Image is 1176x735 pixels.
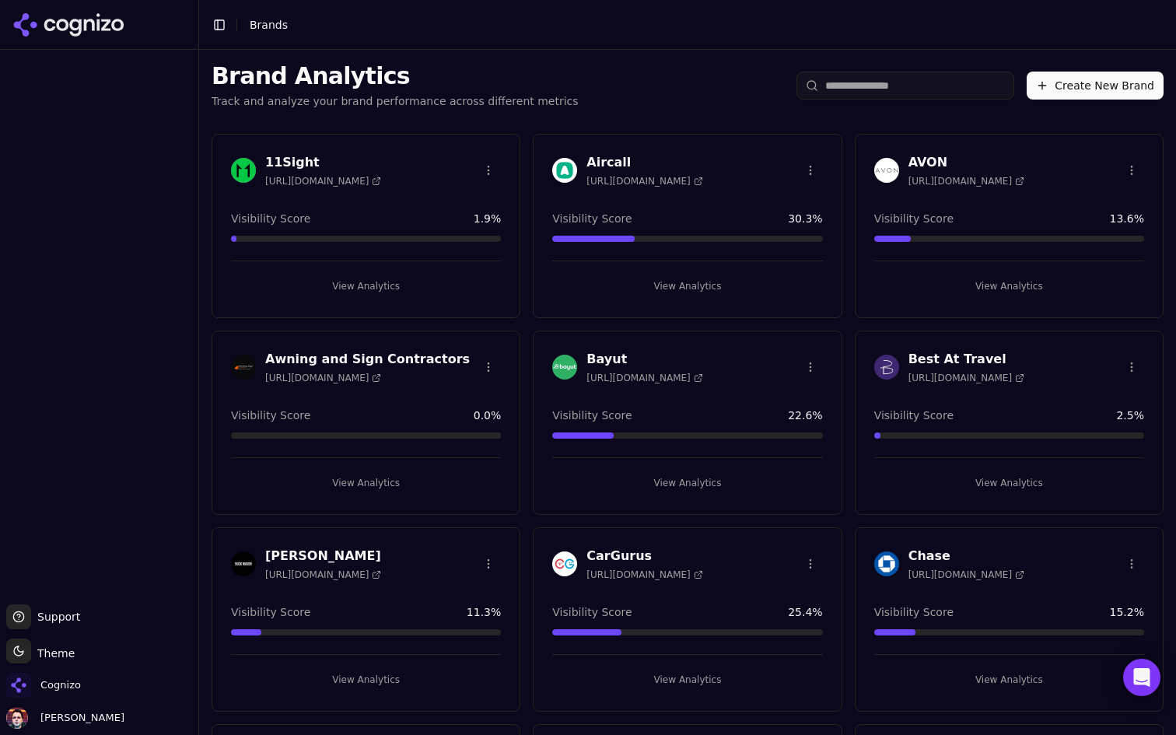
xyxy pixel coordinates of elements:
span: 15.2 % [1110,604,1144,620]
span: Visibility Score [231,408,310,423]
h3: Aircall [586,153,702,172]
h1: Brand Analytics [212,62,579,90]
span: Visibility Score [231,211,310,226]
img: Cognizo [6,673,31,698]
span: 0.0 % [474,408,502,423]
button: View Analytics [874,667,1144,692]
button: View Analytics [231,471,501,495]
span: Brands [250,19,288,31]
button: View Analytics [552,471,822,495]
span: [URL][DOMAIN_NAME] [908,372,1024,384]
button: View Analytics [231,274,501,299]
span: 2.5 % [1116,408,1144,423]
h3: Bayut [586,350,702,369]
span: [URL][DOMAIN_NAME] [586,569,702,581]
span: 25.4 % [788,604,822,620]
button: View Analytics [874,274,1144,299]
button: Open user button [6,707,124,729]
span: [URL][DOMAIN_NAME] [908,569,1024,581]
img: 11Sight [231,158,256,183]
span: [URL][DOMAIN_NAME] [265,175,381,187]
span: Cognizo [40,678,81,692]
span: Visibility Score [874,604,954,620]
span: Visibility Score [552,211,632,226]
h3: 11Sight [265,153,381,172]
span: Support [31,609,80,625]
img: Buck Mason [231,551,256,576]
button: Open organization switcher [6,673,81,698]
button: View Analytics [874,471,1144,495]
span: Theme [31,647,75,660]
span: 1.9 % [474,211,502,226]
span: [URL][DOMAIN_NAME] [908,175,1024,187]
span: [URL][DOMAIN_NAME] [265,372,381,384]
img: Bayut [552,355,577,380]
div: Open Intercom Messenger [1123,659,1160,696]
h3: Best At Travel [908,350,1024,369]
img: Deniz Ozcan [6,707,28,729]
img: Awning and Sign Contractors [231,355,256,380]
button: View Analytics [552,274,822,299]
span: Visibility Score [874,211,954,226]
img: AVON [874,158,899,183]
span: [URL][DOMAIN_NAME] [586,175,702,187]
span: 13.6 % [1110,211,1144,226]
img: Best At Travel [874,355,899,380]
span: 11.3 % [467,604,501,620]
img: Aircall [552,158,577,183]
span: Visibility Score [552,604,632,620]
button: Create New Brand [1027,72,1164,100]
h3: Chase [908,547,1024,565]
img: CarGurus [552,551,577,576]
span: [URL][DOMAIN_NAME] [265,569,381,581]
h3: [PERSON_NAME] [265,547,381,565]
span: [URL][DOMAIN_NAME] [586,372,702,384]
p: Track and analyze your brand performance across different metrics [212,93,579,109]
button: View Analytics [552,667,822,692]
h3: AVON [908,153,1024,172]
button: View Analytics [231,667,501,692]
span: 22.6 % [788,408,822,423]
img: Chase [874,551,899,576]
h3: Awning and Sign Contractors [265,350,470,369]
span: [PERSON_NAME] [34,711,124,725]
span: Visibility Score [231,604,310,620]
nav: breadcrumb [250,17,288,33]
span: Visibility Score [552,408,632,423]
span: Visibility Score [874,408,954,423]
span: 30.3 % [788,211,822,226]
h3: CarGurus [586,547,702,565]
